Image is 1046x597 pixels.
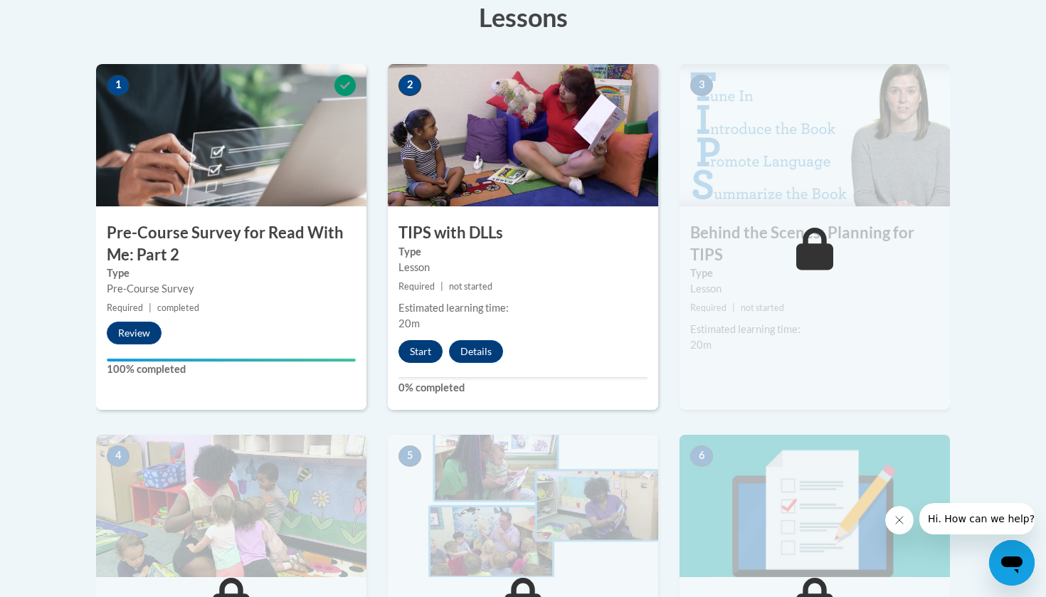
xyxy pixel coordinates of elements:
h3: TIPS with DLLs [388,222,658,244]
span: not started [741,302,784,313]
span: 3 [690,75,713,96]
label: 100% completed [107,361,356,377]
iframe: Close message [885,506,914,534]
button: Details [449,340,503,363]
label: Type [107,265,356,281]
img: Course Image [680,435,950,577]
button: Review [107,322,162,344]
h3: Behind the Scenes: Planning for TIPS [680,222,950,266]
span: | [440,281,443,292]
span: 6 [690,445,713,467]
span: Required [398,281,435,292]
iframe: Message from company [919,503,1035,534]
div: Pre-Course Survey [107,281,356,297]
span: | [732,302,735,313]
span: 1 [107,75,130,96]
label: Type [398,244,648,260]
iframe: Button to launch messaging window [989,540,1035,586]
img: Course Image [388,435,658,577]
div: Lesson [398,260,648,275]
div: Lesson [690,281,939,297]
button: Start [398,340,443,363]
img: Course Image [388,64,658,206]
span: | [149,302,152,313]
div: Estimated learning time: [690,322,939,337]
h3: Pre-Course Survey for Read With Me: Part 2 [96,222,366,266]
span: Required [107,302,143,313]
label: Type [690,265,939,281]
img: Course Image [96,64,366,206]
span: Required [690,302,727,313]
span: 4 [107,445,130,467]
span: 20m [398,317,420,329]
span: not started [449,281,492,292]
span: 5 [398,445,421,467]
span: completed [157,302,199,313]
span: 2 [398,75,421,96]
div: Estimated learning time: [398,300,648,316]
span: 20m [690,339,712,351]
div: Your progress [107,359,356,361]
label: 0% completed [398,380,648,396]
img: Course Image [680,64,950,206]
img: Course Image [96,435,366,577]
